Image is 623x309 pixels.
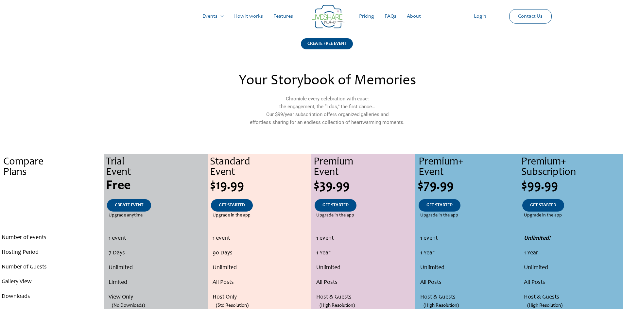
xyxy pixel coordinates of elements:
span: . [51,213,53,218]
span: . [50,180,54,193]
span: GET STARTED [219,203,245,208]
li: 1 Year [524,246,621,261]
nav: Site Navigation [11,6,612,27]
li: 7 Days [109,246,205,261]
img: LiveShare logo - Capture & Share Event Memories [312,5,344,28]
li: All Posts [316,275,413,290]
h2: Your Storybook of Memories [185,74,469,88]
li: Limited [109,275,205,290]
a: Features [268,6,298,27]
div: Trial Event [106,157,207,178]
li: 1 event [316,231,413,246]
div: $99.99 [521,180,623,193]
li: Hosting Period [2,245,102,260]
div: CREATE FREE EVENT [301,38,353,49]
li: Host & Guests [420,290,517,305]
span: Upgrade in the app [420,212,458,219]
a: . [43,199,61,212]
div: Premium+ Subscription [521,157,623,178]
li: Unlimited [524,261,621,275]
li: Unlimited [213,261,310,275]
p: Chronicle every celebration with ease: the engagement, the “I dos,” the first dance… Our $99/year... [185,95,469,126]
div: $19.99 [210,180,311,193]
a: GET STARTED [419,199,460,212]
span: Upgrade in the app [316,212,354,219]
a: GET STARTED [522,199,564,212]
li: 90 Days [213,246,310,261]
li: Unlimited [316,261,413,275]
div: Free [106,180,207,193]
span: Upgrade anytime [109,212,143,219]
li: Host Only [213,290,310,305]
a: FAQs [379,6,402,27]
a: Pricing [354,6,379,27]
li: All Posts [213,275,310,290]
li: 1 event [420,231,517,246]
a: CREATE EVENT [107,199,151,212]
div: Premium Event [314,157,415,178]
li: Host & Guests [316,290,413,305]
span: Upgrade in the app [213,212,251,219]
a: GET STARTED [315,199,356,212]
a: Events [197,6,229,27]
a: How it works [229,6,268,27]
li: 1 event [213,231,310,246]
li: Host & Guests [524,290,621,305]
li: All Posts [420,275,517,290]
li: Gallery View [2,275,102,289]
div: $39.99 [314,180,415,193]
div: Standard Event [210,157,311,178]
a: Contact Us [513,9,548,23]
span: GET STARTED [322,203,349,208]
span: CREATE EVENT [115,203,143,208]
li: Number of Guests [2,260,102,275]
li: View Only [109,290,205,305]
div: Premium+ Event [419,157,519,178]
span: Upgrade in the app [524,212,562,219]
li: Number of events [2,231,102,245]
div: $79.99 [418,180,519,193]
a: About [402,6,426,27]
div: Compare Plans [3,157,104,178]
li: 1 Year [316,246,413,261]
a: GET STARTED [211,199,253,212]
li: Downloads [2,289,102,304]
a: CREATE FREE EVENT [301,38,353,58]
strong: Unlimited! [524,235,550,241]
li: 1 Year [420,246,517,261]
span: GET STARTED [426,203,453,208]
span: . [51,203,53,208]
a: Login [469,6,492,27]
span: GET STARTED [530,203,556,208]
li: Unlimited [109,261,205,275]
li: 1 event [109,231,205,246]
li: Unlimited [420,261,517,275]
li: All Posts [524,275,621,290]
